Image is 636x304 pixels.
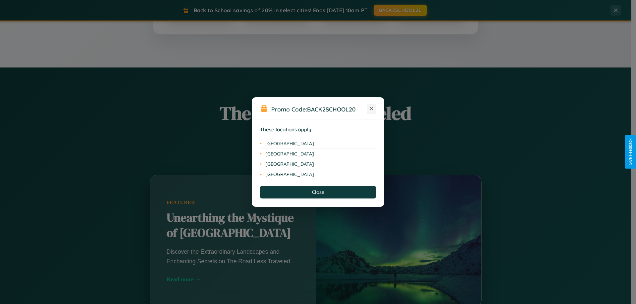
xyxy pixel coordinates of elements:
h3: Promo Code: [271,106,367,113]
div: Give Feedback [628,139,633,165]
li: [GEOGRAPHIC_DATA] [260,149,376,159]
strong: These locations apply: [260,126,313,133]
button: Close [260,186,376,198]
li: [GEOGRAPHIC_DATA] [260,159,376,169]
b: BACK2SCHOOL20 [307,106,356,113]
li: [GEOGRAPHIC_DATA] [260,169,376,179]
li: [GEOGRAPHIC_DATA] [260,139,376,149]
